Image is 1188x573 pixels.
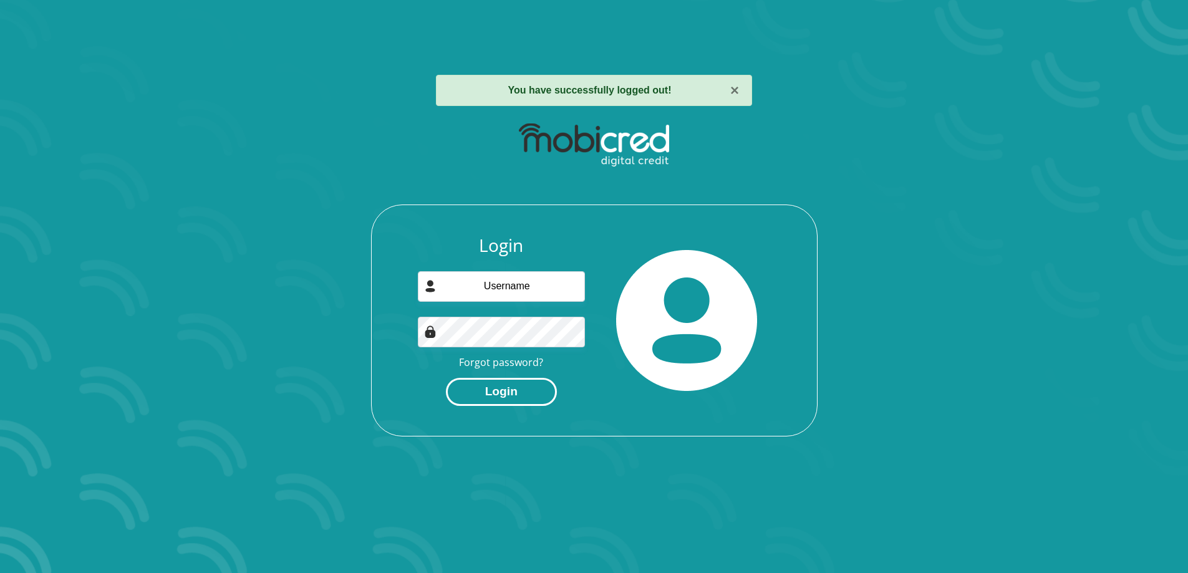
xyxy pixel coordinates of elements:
[424,280,437,292] img: user-icon image
[459,355,543,369] a: Forgot password?
[519,123,669,167] img: mobicred logo
[424,325,437,338] img: Image
[418,271,585,302] input: Username
[730,83,739,98] button: ×
[508,85,672,95] strong: You have successfully logged out!
[446,378,557,406] button: Login
[418,235,585,256] h3: Login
